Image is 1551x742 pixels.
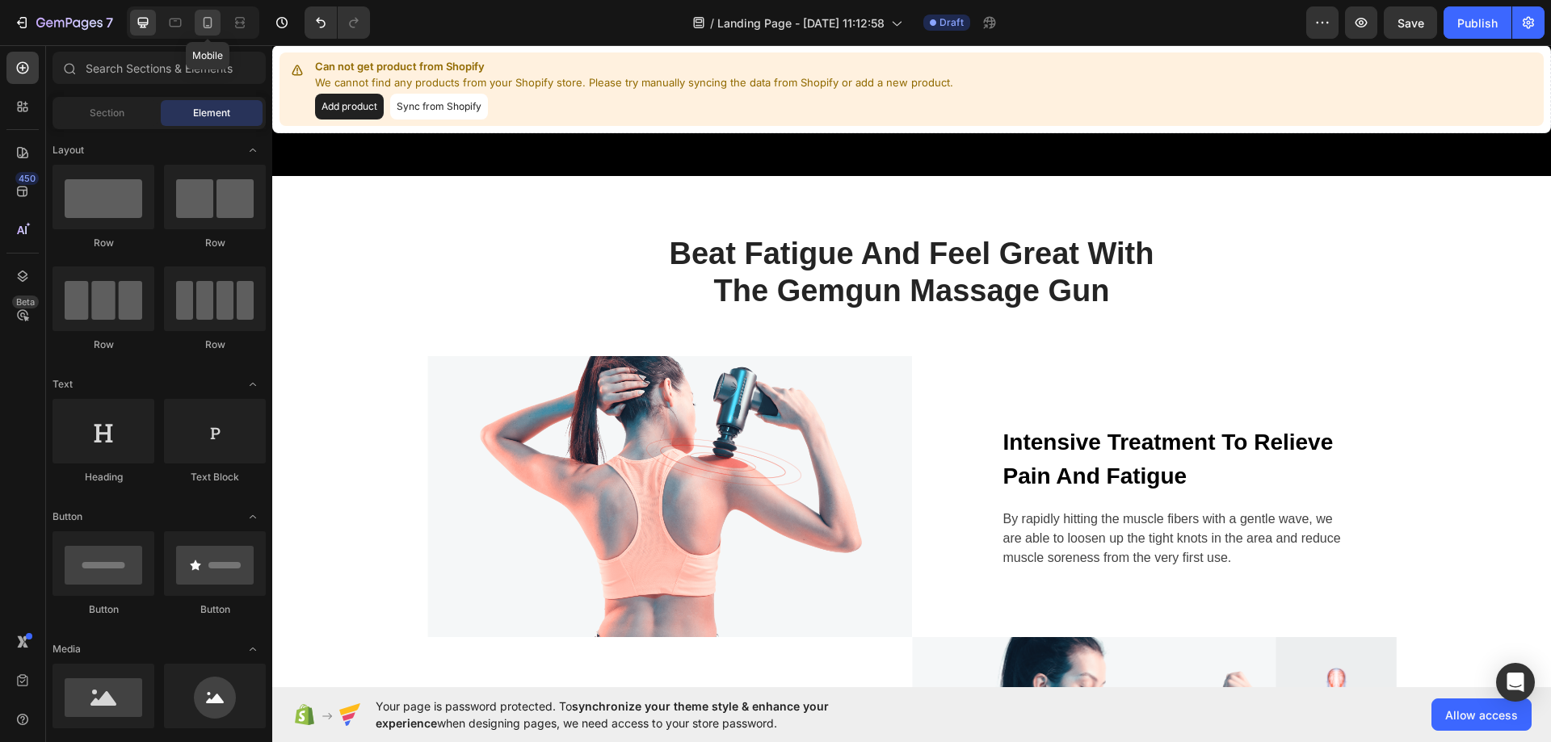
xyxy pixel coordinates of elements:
span: Toggle open [240,371,266,397]
span: Your page is password protected. To when designing pages, we need access to your store password. [376,698,892,732]
p: Intensive Treatment To Relieve Pain And Fatigue [731,380,1078,448]
img: Alt Image [155,311,640,592]
span: Element [193,106,230,120]
div: Row [53,337,154,352]
p: By rapidly hitting the muscle fibers with a gentle wave, we are able to loosen up the tight knots... [731,464,1078,522]
div: Open Intercom Messenger [1496,663,1535,702]
span: Section [90,106,124,120]
div: Publish [1457,15,1498,31]
span: Button [53,509,82,524]
div: Text Block [164,470,266,484]
button: Allow access [1431,698,1532,731]
span: synchronize your theme style & enhance your experience [376,699,829,730]
div: 450 [15,172,39,185]
span: Allow access [1445,706,1518,723]
span: Save [1398,16,1424,30]
span: Layout [53,143,84,157]
div: Heading [53,470,154,484]
span: Text [53,377,73,392]
div: Row [164,337,266,352]
input: Search Sections & Elements [53,52,266,84]
span: Landing Page - [DATE] 11:12:58 [717,15,885,31]
div: Beta [12,296,39,308]
span: Draft [939,15,964,30]
div: Button [53,602,154,617]
iframe: Design area [272,45,1551,687]
div: Undo/Redo [305,6,370,39]
span: / [710,15,714,31]
div: Row [164,236,266,250]
div: Button [164,602,266,617]
div: Row [53,236,154,250]
p: Beat Fatigue And Feel Great With The Gemgun Massage Gun [387,191,893,264]
span: Toggle open [240,636,266,662]
p: 7 [106,13,113,32]
button: 7 [6,6,120,39]
span: Toggle open [240,137,266,163]
button: Save [1384,6,1437,39]
span: Media [53,642,81,656]
button: Publish [1444,6,1511,39]
span: Toggle open [240,504,266,530]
